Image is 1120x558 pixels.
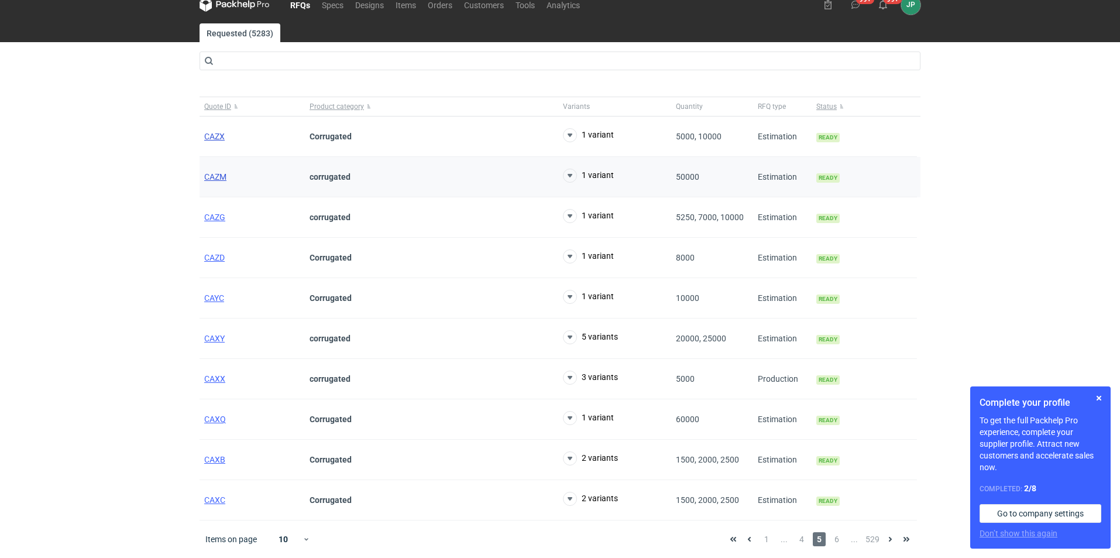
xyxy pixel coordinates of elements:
button: 1 variant [563,128,614,142]
button: 3 variants [563,371,618,385]
span: Ready [816,295,840,304]
span: Ready [816,254,840,263]
span: Product category [310,102,364,111]
span: 50000 [676,172,699,182]
span: 529 [865,532,879,546]
strong: corrugated [310,374,351,384]
span: Variants [563,102,590,111]
button: 1 variant [563,169,614,183]
strong: 2 / 8 [1024,484,1036,493]
strong: Corrugated [310,253,352,262]
span: 1500, 2000, 2500 [676,495,739,505]
button: Don’t show this again [980,528,1057,539]
button: Status [812,97,917,116]
span: Quote ID [204,102,231,111]
span: Ready [816,133,840,142]
span: Ready [816,456,840,465]
button: Quote ID [200,97,305,116]
strong: Corrugated [310,415,352,424]
button: Product category [305,97,558,116]
a: CAZD [204,253,225,262]
span: ... [778,532,791,546]
p: To get the full Packhelp Pro experience, complete your supplier profile. Attract new customers an... [980,415,1101,473]
a: CAZX [204,132,225,141]
span: 4 [795,532,808,546]
a: CAZG [204,213,225,222]
a: Requested (5283) [200,23,280,42]
div: Estimation [753,157,812,197]
a: CAXY [204,334,225,343]
div: Estimation [753,319,812,359]
span: Items on page [205,533,257,545]
div: Estimation [753,480,812,521]
button: 1 variant [563,411,614,425]
span: 20000, 25000 [676,334,726,343]
div: Estimation [753,238,812,278]
div: Estimation [753,117,812,157]
div: Estimation [753,399,812,440]
button: 2 variants [563,451,618,465]
span: 10000 [676,293,699,303]
span: Ready [816,214,840,223]
a: CAXB [204,455,225,464]
button: 2 variants [563,492,618,506]
span: ... [848,532,861,546]
span: 5000, 10000 [676,132,722,141]
span: 5000 [676,374,695,384]
a: CAXC [204,495,225,505]
span: Ready [816,335,840,344]
div: Completed: [980,482,1101,495]
span: Quantity [676,102,703,111]
strong: corrugated [310,172,351,182]
span: Ready [816,173,840,183]
span: RFQ type [758,102,786,111]
div: 10 [264,531,303,547]
button: 1 variant [563,290,614,304]
strong: Corrugated [310,495,352,505]
span: 1 [760,532,773,546]
button: 1 variant [563,209,614,223]
strong: Corrugated [310,455,352,464]
button: 5 variants [563,330,618,344]
a: Go to company settings [980,504,1101,523]
a: CAXQ [204,415,226,424]
span: 5250, 7000, 10000 [676,213,744,222]
span: 5 [813,532,826,546]
div: Estimation [753,440,812,480]
span: Ready [816,416,840,425]
span: Ready [816,497,840,506]
span: Status [816,102,837,111]
span: 6 [830,532,843,546]
a: CAYC [204,293,224,303]
strong: Corrugated [310,132,352,141]
strong: corrugated [310,334,351,343]
span: 1500, 2000, 2500 [676,455,739,464]
span: 60000 [676,415,699,424]
div: Estimation [753,278,812,319]
a: CAXX [204,374,225,384]
span: 8000 [676,253,695,262]
button: Skip for now [1092,391,1106,405]
span: Ready [816,375,840,385]
a: CAZM [204,172,226,182]
button: 1 variant [563,249,614,263]
strong: Corrugated [310,293,352,303]
h1: Complete your profile [980,396,1101,410]
div: Estimation [753,197,812,238]
div: Production [753,359,812,399]
strong: corrugated [310,213,351,222]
